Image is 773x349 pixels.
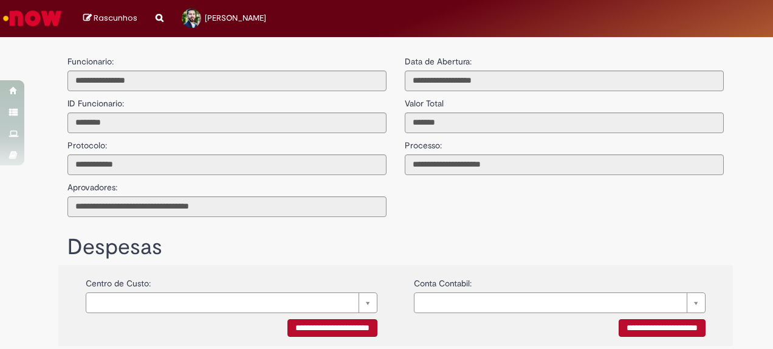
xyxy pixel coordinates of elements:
label: Processo: [405,133,442,151]
label: Conta Contabil: [414,271,472,289]
label: Protocolo: [67,133,107,151]
label: Centro de Custo: [86,271,151,289]
a: Limpar campo {0} [86,292,377,313]
span: [PERSON_NAME] [205,13,266,23]
a: Limpar campo {0} [414,292,706,313]
img: ServiceNow [1,6,64,30]
a: Rascunhos [83,13,137,24]
label: Valor Total [405,91,444,109]
label: Data de Abertura: [405,55,472,67]
span: Rascunhos [94,12,137,24]
label: ID Funcionario: [67,91,124,109]
label: Aprovadores: [67,175,117,193]
h1: Despesas [67,235,724,260]
label: Funcionario: [67,55,114,67]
